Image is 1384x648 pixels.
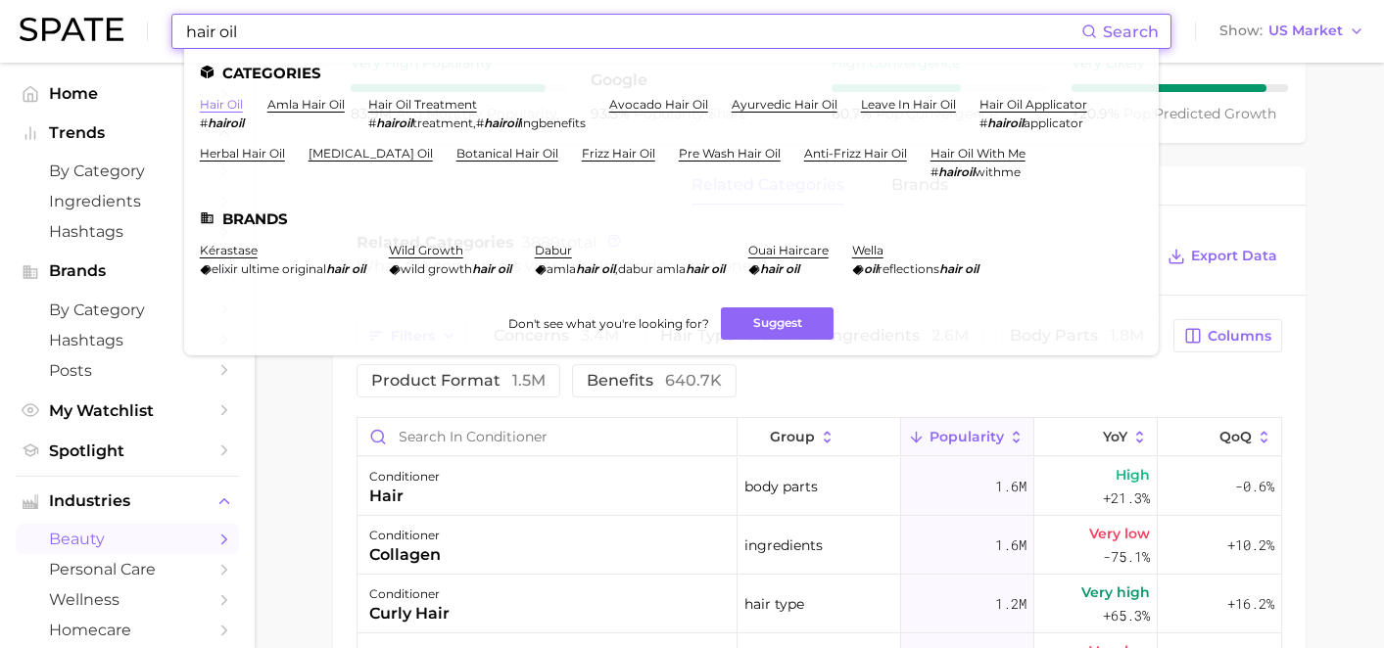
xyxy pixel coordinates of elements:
a: botanical hair oil [456,146,558,161]
span: # [200,116,208,130]
span: 1.6m [995,533,1026,557]
a: herbal hair oil [200,146,285,161]
em: oil [786,261,799,276]
span: High [1116,463,1150,486]
span: 640.7k [665,371,722,390]
em: hair [939,261,962,276]
a: by Category [16,295,239,325]
a: by Category [16,156,239,186]
span: Very high [1081,580,1150,604]
span: -75.1% [1103,545,1150,569]
span: wellness [49,590,206,609]
em: oil [965,261,978,276]
div: conditioner [369,465,440,488]
span: +16.2% [1227,592,1274,616]
a: wellness [16,584,239,615]
a: My Watchlist [16,395,239,426]
button: Export Data [1163,243,1282,270]
div: , [535,261,725,276]
button: Brands [16,256,239,286]
span: elixir ultime original [212,261,326,276]
a: Posts [16,355,239,386]
span: amla [547,261,576,276]
button: Suggest [721,307,834,340]
span: 1.6m [995,475,1026,498]
span: Very low [1089,522,1150,545]
a: Hashtags [16,325,239,355]
span: Industries [49,492,206,510]
a: Home [16,78,239,109]
span: reflections [878,261,939,276]
span: Hashtags [49,331,206,349]
span: Hashtags [49,222,206,241]
a: dabur [535,243,572,257]
span: Posts [49,361,206,380]
a: wild growth [389,243,463,257]
span: withme [975,164,1021,179]
em: hairoil [208,116,244,130]
span: Home [49,84,206,103]
li: Brands [200,210,1143,227]
em: oil [711,261,725,276]
span: by Category [49,162,206,180]
span: personal care [49,560,206,579]
span: Ingredients [49,192,206,210]
a: hair oil applicator [979,97,1087,112]
span: # [368,116,376,130]
em: hairoil [484,116,520,130]
a: kérastase [200,243,258,257]
span: hair type [744,592,804,616]
a: [MEDICAL_DATA] oil [309,146,433,161]
a: amla hair oil [267,97,345,112]
div: collagen [369,543,441,567]
span: product format [371,373,546,389]
em: hairoil [987,116,1024,130]
span: # [979,116,987,130]
span: Popularity [930,429,1004,444]
em: hair [686,261,708,276]
input: Search here for a brand, industry, or ingredient [184,15,1081,48]
span: My Watchlist [49,401,206,420]
a: pre wash hair oil [679,146,781,161]
span: body parts [744,475,818,498]
button: conditionercollageningredients1.6mVery low-75.1%+10.2% [358,516,1281,575]
em: hairoil [376,116,412,130]
span: Columns [1208,328,1271,345]
span: Show [1219,25,1263,36]
button: Trends [16,118,239,148]
button: QoQ [1158,418,1281,456]
em: hair [326,261,349,276]
span: Trends [49,124,206,142]
span: YoY [1103,429,1127,444]
li: Categories [200,65,1143,81]
a: homecare [16,615,239,645]
span: dabur amla [618,261,686,276]
span: benefits [587,373,722,389]
button: group [738,418,901,456]
em: oil [601,261,615,276]
span: homecare [49,621,206,639]
a: ayurvedic hair oil [732,97,837,112]
span: +65.3% [1103,604,1150,627]
em: hairoil [938,164,975,179]
a: frizz hair oil [582,146,655,161]
button: YoY [1034,418,1158,456]
button: Industries [16,486,239,516]
a: Spotlight [16,436,239,466]
div: 9 / 10 [1072,84,1288,92]
span: Export Data [1191,248,1277,264]
button: Columns [1173,319,1282,352]
span: QoQ [1219,429,1252,444]
em: oil [864,261,878,276]
button: ShowUS Market [1215,19,1369,44]
span: ingbenefits [520,116,586,130]
span: predicted growth [1123,105,1276,122]
div: curly hair [369,602,450,625]
span: US Market [1268,25,1343,36]
div: conditioner [369,524,441,547]
span: Spotlight [49,441,206,460]
a: avocado hair oil [609,97,708,112]
em: hair [760,261,783,276]
div: conditioner [369,582,450,606]
span: by Category [49,301,206,319]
